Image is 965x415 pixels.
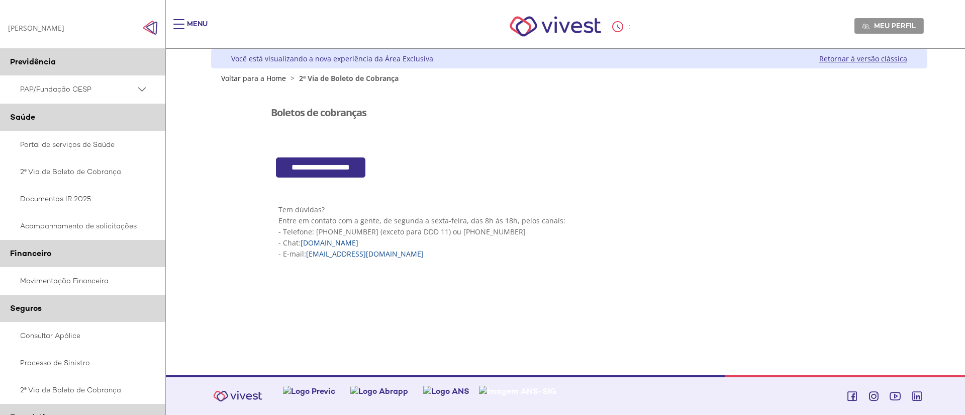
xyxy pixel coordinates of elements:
div: Você está visualizando a nova experiência da Área Exclusiva [231,54,433,63]
p: Tem dúvidas? Entre em contato com a gente, de segunda a sexta-feira, das 8h às 18h, pelos canais:... [278,204,860,260]
span: Previdência [10,56,56,67]
img: Vivest [499,5,613,48]
div: Vivest [204,49,927,375]
img: Logo Abrapp [350,386,408,396]
span: Seguros [10,303,42,313]
span: Meu perfil [874,21,916,30]
img: Fechar menu [143,20,158,35]
a: [EMAIL_ADDRESS][DOMAIN_NAME] [306,249,424,259]
img: Logo ANS [423,386,469,396]
span: Click to close side navigation. [143,20,158,35]
img: Imagem ANS-SIG [479,386,556,396]
span: PAP/Fundação CESP [20,83,136,96]
img: Logo Previc [283,386,335,396]
span: > [288,73,297,83]
a: Voltar para a Home [221,73,286,83]
section: <span lang="pt-BR" dir="ltr">Visualizador do Conteúdo da Web</span> 1 [271,188,868,275]
span: Financeiro [10,248,51,259]
footer: Vivest [166,375,965,415]
a: Meu perfil [854,18,924,33]
h3: Boletos de cobranças [271,107,366,118]
section: <span lang="pt-BR" dir="ltr">Visualizador do Conteúdo da Web</span> [271,92,868,147]
div: : [612,21,632,32]
span: 2ª Via de Boleto de Cobrança [299,73,399,83]
div: Menu [187,19,208,39]
img: Vivest [208,385,268,407]
img: Meu perfil [862,23,870,30]
div: [PERSON_NAME] [8,23,64,33]
a: [DOMAIN_NAME] [301,238,358,247]
span: Saúde [10,112,35,122]
section: <span lang="pt-BR" dir="ltr">Cob360 - Area Restrita - Emprestimos</span> [271,157,868,178]
a: Retornar à versão clássica [819,54,907,63]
